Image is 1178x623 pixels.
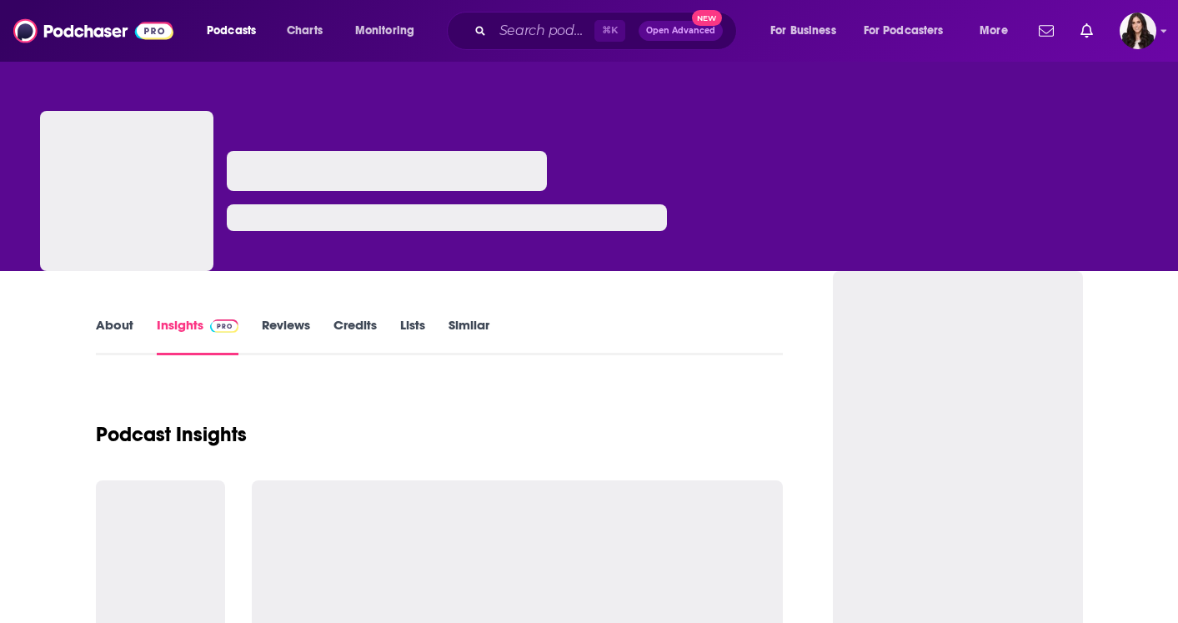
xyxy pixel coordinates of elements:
button: open menu [759,18,857,44]
button: open menu [343,18,436,44]
span: New [692,10,722,26]
span: For Business [770,19,836,43]
span: More [980,19,1008,43]
a: Show notifications dropdown [1032,17,1060,45]
h1: Podcast Insights [96,422,247,447]
a: About [96,317,133,355]
a: Similar [449,317,489,355]
img: Podchaser Pro [210,319,239,333]
span: Logged in as RebeccaShapiro [1120,13,1156,49]
button: Open AdvancedNew [639,21,723,41]
a: Credits [333,317,377,355]
a: Show notifications dropdown [1074,17,1100,45]
button: open menu [853,18,968,44]
button: Show profile menu [1120,13,1156,49]
span: ⌘ K [594,20,625,42]
span: Podcasts [207,19,256,43]
a: Charts [276,18,333,44]
button: open menu [195,18,278,44]
span: Charts [287,19,323,43]
span: Open Advanced [646,27,715,35]
a: Lists [400,317,425,355]
span: For Podcasters [864,19,944,43]
div: Search podcasts, credits, & more... [463,12,753,50]
input: Search podcasts, credits, & more... [493,18,594,44]
span: Monitoring [355,19,414,43]
img: Podchaser - Follow, Share and Rate Podcasts [13,15,173,47]
img: User Profile [1120,13,1156,49]
a: InsightsPodchaser Pro [157,317,239,355]
a: Reviews [262,317,310,355]
button: open menu [968,18,1029,44]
